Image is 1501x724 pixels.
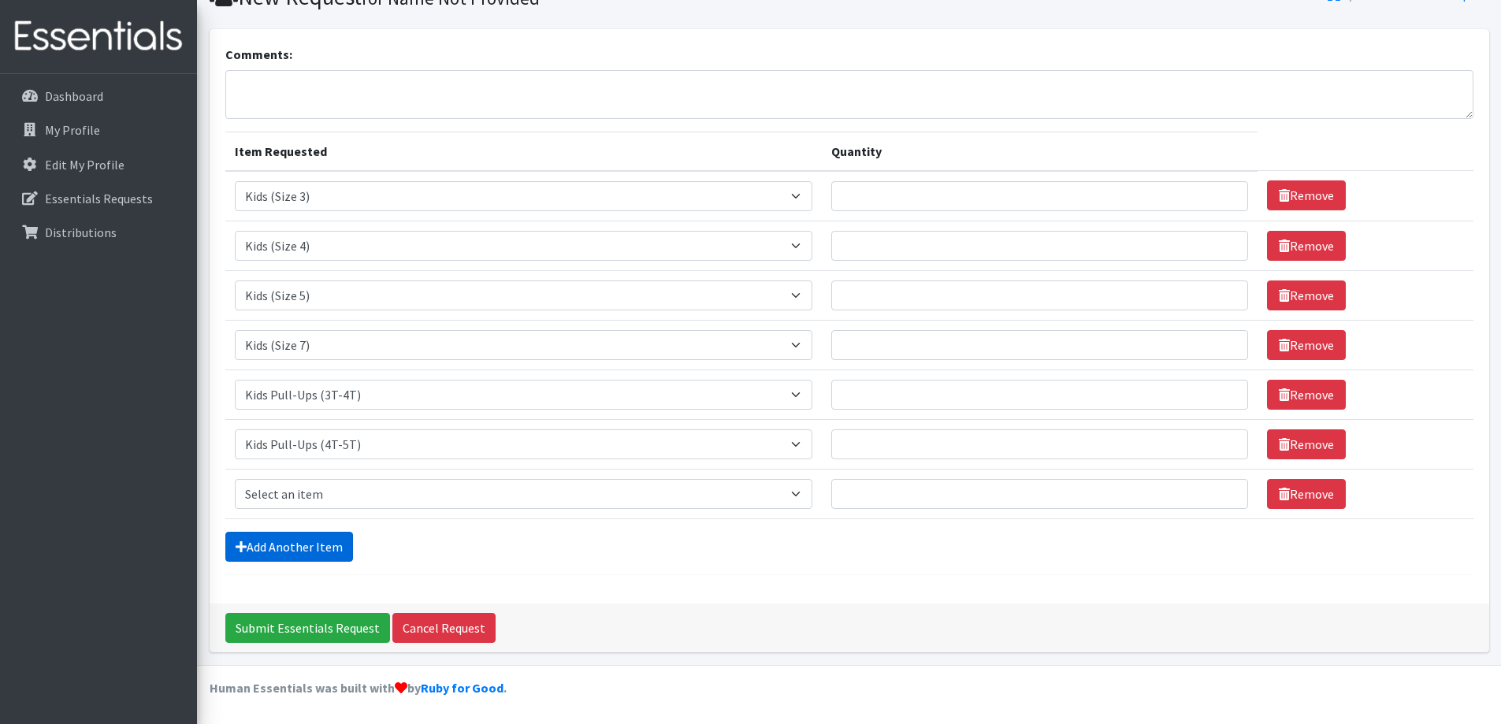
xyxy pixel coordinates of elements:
[822,132,1258,171] th: Quantity
[1267,330,1346,360] a: Remove
[1267,280,1346,310] a: Remove
[421,680,503,696] a: Ruby for Good
[210,680,507,696] strong: Human Essentials was built with by .
[6,217,191,248] a: Distributions
[6,149,191,180] a: Edit My Profile
[45,191,153,206] p: Essentials Requests
[1267,380,1346,410] a: Remove
[6,80,191,112] a: Dashboard
[6,10,191,63] img: HumanEssentials
[392,613,496,643] a: Cancel Request
[6,114,191,146] a: My Profile
[1267,429,1346,459] a: Remove
[1267,180,1346,210] a: Remove
[225,613,390,643] input: Submit Essentials Request
[225,532,353,562] a: Add Another Item
[1267,479,1346,509] a: Remove
[45,225,117,240] p: Distributions
[45,122,100,138] p: My Profile
[225,45,292,64] label: Comments:
[1267,231,1346,261] a: Remove
[45,157,124,173] p: Edit My Profile
[45,88,103,104] p: Dashboard
[225,132,823,171] th: Item Requested
[6,183,191,214] a: Essentials Requests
